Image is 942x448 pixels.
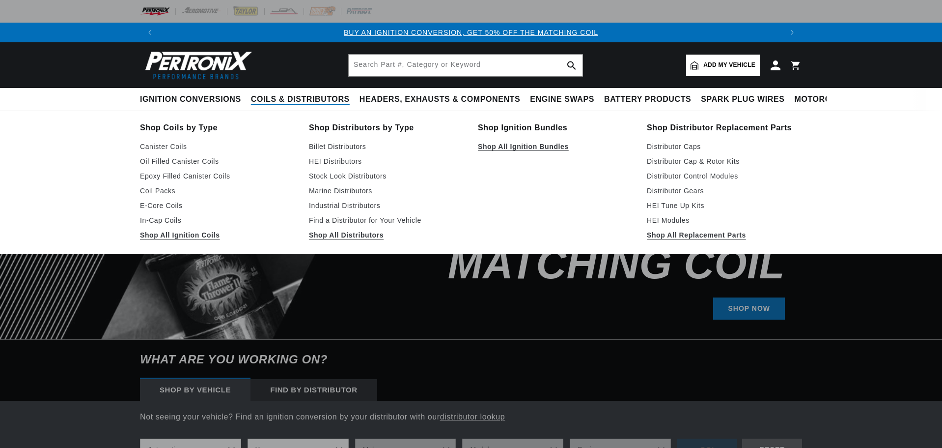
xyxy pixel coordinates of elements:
[160,27,782,38] div: Announcement
[696,88,789,111] summary: Spark Plug Wires
[647,200,802,211] a: HEI Tune Up Kits
[647,170,802,182] a: Distributor Control Modules
[365,140,785,282] h2: Buy an Ignition Conversion, Get 50% off the Matching Coil
[440,413,505,421] a: distributor lookup
[525,88,599,111] summary: Engine Swaps
[309,121,464,135] a: Shop Distributors by Type
[790,88,858,111] summary: Motorcycle
[309,214,464,226] a: Find a Distributor for Your Vehicle
[140,155,295,167] a: Oil Filled Canister Coils
[140,48,253,82] img: Pertronix
[140,185,295,197] a: Coil Packs
[115,340,827,379] h6: What are you working on?
[349,55,582,76] input: Search Part #, Category or Keyword
[140,94,241,105] span: Ignition Conversions
[647,214,802,226] a: HEI Modules
[140,88,246,111] summary: Ignition Conversions
[140,379,250,401] div: Shop by vehicle
[140,411,802,423] p: Not seeing your vehicle? Find an ignition conversion by your distributor with our
[140,229,295,241] a: Shop All Ignition Coils
[140,170,295,182] a: Epoxy Filled Canister Coils
[478,141,633,152] a: Shop All Ignition Bundles
[309,200,464,211] a: Industrial Distributors
[478,121,633,135] a: Shop Ignition Bundles
[309,155,464,167] a: HEI Distributors
[599,88,696,111] summary: Battery Products
[360,94,520,105] span: Headers, Exhausts & Components
[309,229,464,241] a: Shop All Distributors
[344,29,598,36] a: BUY AN IGNITION CONVERSION, GET 50% OFF THE MATCHING COIL
[160,27,782,38] div: 1 of 3
[140,23,160,42] button: Translation missing: en.sections.announcements.previous_announcement
[140,200,295,211] a: E-Core Coils
[140,121,295,135] a: Shop Coils by Type
[686,55,760,76] a: Add my vehicle
[250,379,377,401] div: Find by Distributor
[795,94,853,105] span: Motorcycle
[140,141,295,152] a: Canister Coils
[647,155,802,167] a: Distributor Cap & Rotor Kits
[701,94,784,105] span: Spark Plug Wires
[647,121,802,135] a: Shop Distributor Replacement Parts
[530,94,594,105] span: Engine Swaps
[782,23,802,42] button: Translation missing: en.sections.announcements.next_announcement
[713,298,785,320] a: SHOP NOW
[604,94,691,105] span: Battery Products
[703,60,755,70] span: Add my vehicle
[309,170,464,182] a: Stock Look Distributors
[140,214,295,226] a: In-Cap Coils
[647,185,802,197] a: Distributor Gears
[309,141,464,152] a: Billet Distributors
[251,94,350,105] span: Coils & Distributors
[647,229,802,241] a: Shop All Replacement Parts
[115,23,827,42] slideshow-component: Translation missing: en.sections.announcements.announcement_bar
[647,141,802,152] a: Distributor Caps
[246,88,355,111] summary: Coils & Distributors
[355,88,525,111] summary: Headers, Exhausts & Components
[309,185,464,197] a: Marine Distributors
[561,55,582,76] button: search button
